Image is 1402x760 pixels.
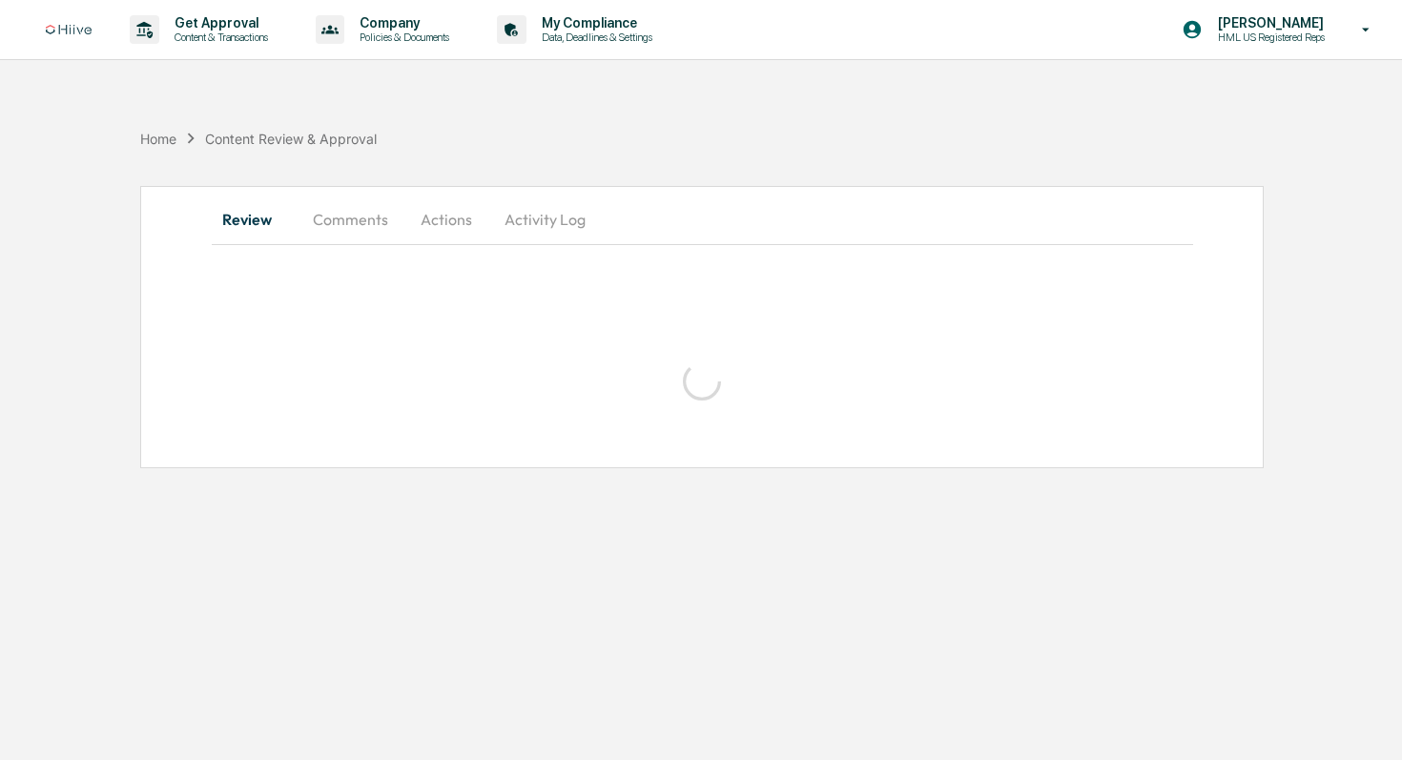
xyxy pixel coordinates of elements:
[140,131,176,147] div: Home
[298,196,403,242] button: Comments
[46,25,92,35] img: logo
[489,196,601,242] button: Activity Log
[212,196,298,242] button: Review
[344,31,459,44] p: Policies & Documents
[205,131,377,147] div: Content Review & Approval
[1203,31,1334,44] p: HML US Registered Reps
[1203,15,1334,31] p: [PERSON_NAME]
[212,196,1193,242] div: secondary tabs example
[526,15,662,31] p: My Compliance
[403,196,489,242] button: Actions
[526,31,662,44] p: Data, Deadlines & Settings
[159,15,278,31] p: Get Approval
[159,31,278,44] p: Content & Transactions
[344,15,459,31] p: Company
